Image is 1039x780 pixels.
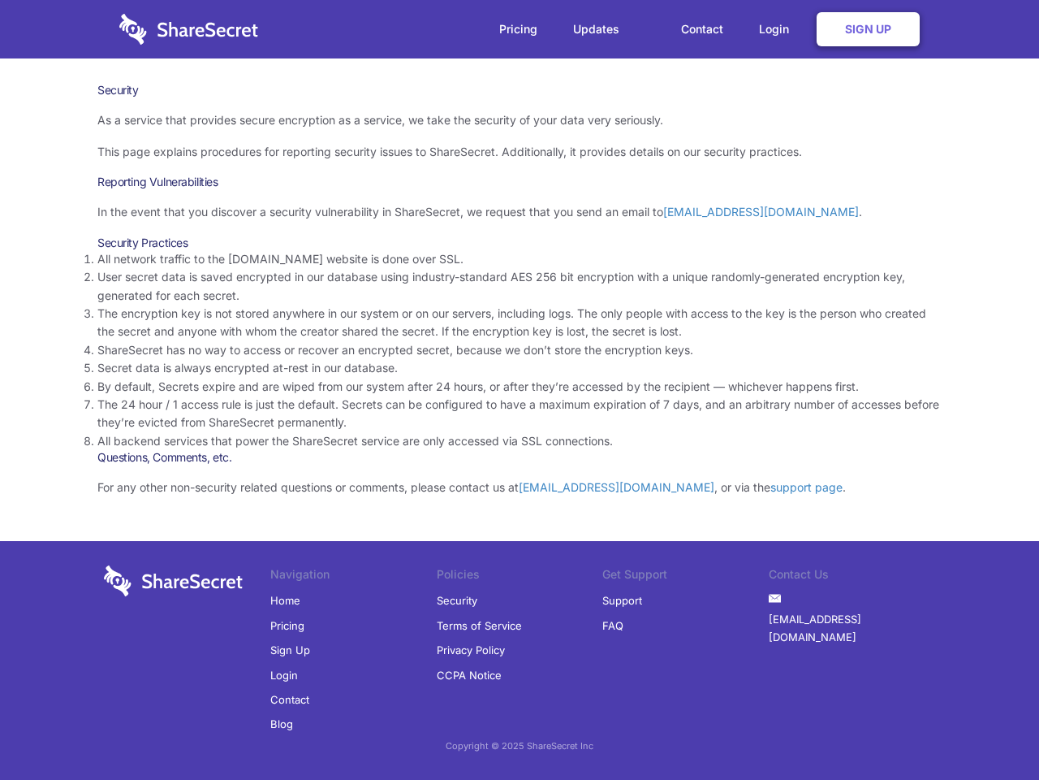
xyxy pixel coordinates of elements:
[743,4,813,54] a: Login
[97,143,942,161] p: This page explains procedures for reporting security issues to ShareSecret. Additionally, it prov...
[270,663,298,687] a: Login
[97,396,942,432] li: The 24 hour / 1 access rule is just the default. Secrets can be configured to have a maximum expi...
[104,565,243,596] img: logo-wordmark-white-trans-d4663122ce5f474addd5e946df7df03e33cb6a1c49d2221995e7729f52c070b2.svg
[97,450,942,465] h3: Questions, Comments, etc.
[437,613,522,638] a: Terms of Service
[97,268,942,305] li: User secret data is saved encrypted in our database using industry-standard AES 256 bit encryptio...
[663,205,859,219] a: [EMAIL_ADDRESS][DOMAIN_NAME]
[97,203,942,221] p: In the event that you discover a security vulnerability in ShareSecret, we request that you send ...
[602,613,623,638] a: FAQ
[519,480,714,494] a: [EMAIL_ADDRESS][DOMAIN_NAME]
[97,305,942,341] li: The encryption key is not stored anywhere in our system or on our servers, including logs. The on...
[602,588,642,613] a: Support
[270,613,304,638] a: Pricing
[270,712,293,736] a: Blog
[97,175,942,189] h3: Reporting Vulnerabilities
[769,607,935,650] a: [EMAIL_ADDRESS][DOMAIN_NAME]
[437,663,502,687] a: CCPA Notice
[270,588,300,613] a: Home
[437,588,477,613] a: Security
[97,359,942,377] li: Secret data is always encrypted at-rest in our database.
[97,432,942,450] li: All backend services that power the ShareSecret service are only accessed via SSL connections.
[437,638,505,662] a: Privacy Policy
[97,83,942,97] h1: Security
[119,14,258,45] img: logo-wordmark-white-trans-d4663122ce5f474addd5e946df7df03e33cb6a1c49d2221995e7729f52c070b2.svg
[602,565,769,588] li: Get Support
[270,638,310,662] a: Sign Up
[270,687,309,712] a: Contact
[483,4,554,54] a: Pricing
[97,378,942,396] li: By default, Secrets expire and are wiped from our system after 24 hours, or after they’re accesse...
[817,12,920,46] a: Sign Up
[770,480,843,494] a: support page
[769,565,935,588] li: Contact Us
[437,565,603,588] li: Policies
[270,565,437,588] li: Navigation
[665,4,739,54] a: Contact
[97,111,942,129] p: As a service that provides secure encryption as a service, we take the security of your data very...
[97,479,942,496] p: For any other non-security related questions or comments, please contact us at , or via the .
[97,341,942,359] li: ShareSecret has no way to access or recover an encrypted secret, because we don’t store the encry...
[97,250,942,268] li: All network traffic to the [DOMAIN_NAME] website is done over SSL.
[97,236,942,250] h3: Security Practices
